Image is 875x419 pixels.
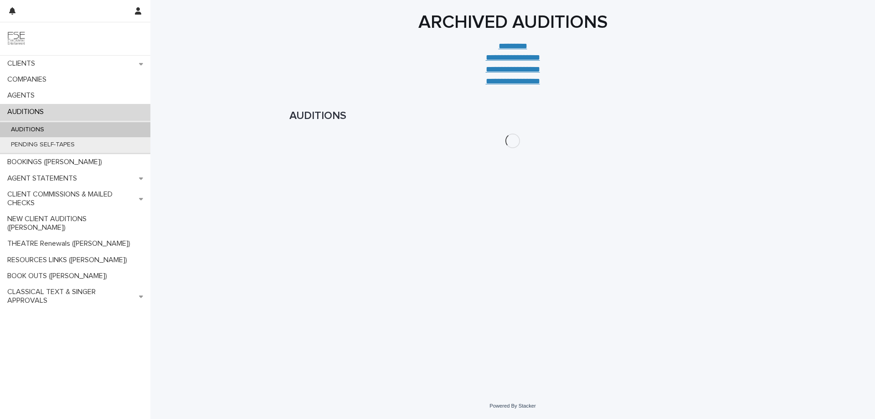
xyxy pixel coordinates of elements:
p: CLASSICAL TEXT & SINGER APPROVALS [4,288,139,305]
a: Powered By Stacker [489,403,535,409]
p: AGENTS [4,91,42,100]
p: THEATRE Renewals ([PERSON_NAME]) [4,239,138,248]
p: BOOKINGS ([PERSON_NAME]) [4,158,109,166]
p: COMPANIES [4,75,54,84]
img: 9JgRvJ3ETPGCJDhvPVA5 [7,30,26,48]
p: AUDITIONS [4,108,51,116]
p: AUDITIONS [4,126,51,134]
h1: ARCHIVED AUDITIONS [289,11,736,33]
p: AGENT STATEMENTS [4,174,84,183]
p: NEW CLIENT AUDITIONS ([PERSON_NAME]) [4,215,150,232]
p: PENDING SELF-TAPES [4,141,82,149]
p: BOOK OUTS ([PERSON_NAME]) [4,272,114,280]
h1: AUDITIONS [289,109,736,123]
p: CLIENT COMMISSIONS & MAILED CHECKS [4,190,139,207]
p: RESOURCES LINKS ([PERSON_NAME]) [4,256,134,264]
p: CLIENTS [4,59,42,68]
